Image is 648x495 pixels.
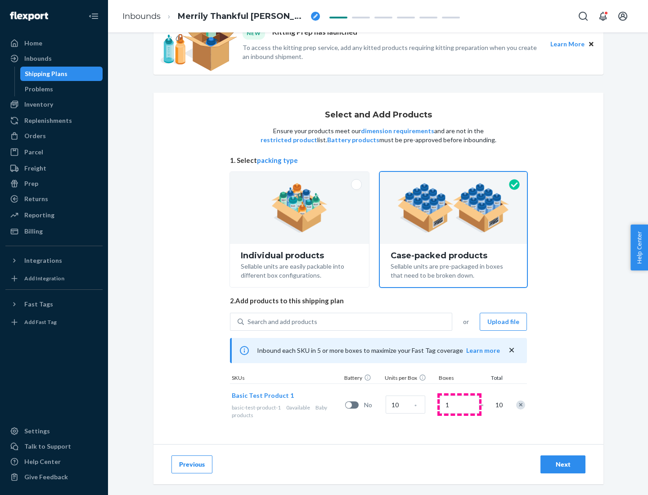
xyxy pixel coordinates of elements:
[5,97,103,112] a: Inventory
[574,7,592,25] button: Open Search Box
[386,396,425,414] input: Case Quantity
[24,472,68,481] div: Give Feedback
[540,455,585,473] button: Next
[24,227,43,236] div: Billing
[24,39,42,48] div: Home
[5,145,103,159] a: Parcel
[548,460,578,469] div: Next
[342,374,383,383] div: Battery
[271,183,328,233] img: individual-pack.facf35554cb0f1810c75b2bd6df2d64e.png
[24,211,54,220] div: Reporting
[586,39,596,49] button: Close
[5,192,103,206] a: Returns
[24,194,48,203] div: Returns
[391,260,516,280] div: Sellable units are pre-packaged in boxes that need to be broken down.
[325,111,432,120] h1: Select and Add Products
[178,11,307,22] span: Merrily Thankful Marten
[361,126,434,135] button: dimension requirements
[241,251,358,260] div: Individual products
[243,27,265,39] div: NEW
[5,113,103,128] a: Replenishments
[5,36,103,50] a: Home
[5,297,103,311] button: Fast Tags
[230,374,342,383] div: SKUs
[24,116,72,125] div: Replenishments
[550,39,585,49] button: Learn More
[480,313,527,331] button: Upload file
[286,404,310,411] span: 0 available
[364,400,382,409] span: No
[494,400,503,409] span: 10
[115,3,327,30] ol: breadcrumbs
[24,274,64,282] div: Add Integration
[232,391,294,400] button: Basic Test Product 1
[5,271,103,286] a: Add Integration
[5,253,103,268] button: Integrations
[230,338,527,363] div: Inbound each SKU in 5 or more boxes to maximize your Fast Tag coverage
[614,7,632,25] button: Open account menu
[243,43,542,61] p: To access the kitting prep service, add any kitted products requiring kitting preparation when yo...
[260,126,497,144] p: Ensure your products meet our and are not in the list. must be pre-approved before inbounding.
[241,260,358,280] div: Sellable units are easily packable into different box configurations.
[257,156,298,165] button: packing type
[25,69,67,78] div: Shipping Plans
[24,100,53,109] div: Inventory
[230,296,527,306] span: 2. Add products to this shipping plan
[24,457,61,466] div: Help Center
[397,183,509,233] img: case-pack.59cecea509d18c883b923b81aeac6d0b.png
[630,225,648,270] button: Help Center
[230,156,527,165] span: 1. Select
[24,318,57,326] div: Add Fast Tag
[5,224,103,238] a: Billing
[25,85,53,94] div: Problems
[327,135,379,144] button: Battery products
[10,12,48,21] img: Flexport logo
[20,82,103,96] a: Problems
[482,374,504,383] div: Total
[5,315,103,329] a: Add Fast Tag
[5,51,103,66] a: Inbounds
[5,439,103,454] a: Talk to Support
[463,317,469,326] span: or
[24,256,62,265] div: Integrations
[24,54,52,63] div: Inbounds
[594,7,612,25] button: Open notifications
[466,346,500,355] button: Learn more
[24,131,46,140] div: Orders
[480,400,489,409] span: =
[261,135,317,144] button: restricted product
[391,251,516,260] div: Case-packed products
[5,161,103,175] a: Freight
[24,442,71,451] div: Talk to Support
[5,129,103,143] a: Orders
[5,454,103,469] a: Help Center
[272,27,357,39] p: Kitting Prep has launched
[247,317,317,326] div: Search and add products
[5,176,103,191] a: Prep
[437,374,482,383] div: Boxes
[383,374,437,383] div: Units per Box
[122,11,161,21] a: Inbounds
[232,404,342,419] div: Baby products
[24,179,38,188] div: Prep
[24,164,46,173] div: Freight
[440,396,479,414] input: Number of boxes
[5,208,103,222] a: Reporting
[171,455,212,473] button: Previous
[24,300,53,309] div: Fast Tags
[24,427,50,436] div: Settings
[232,391,294,399] span: Basic Test Product 1
[232,404,281,411] span: basic-test-product-1
[85,7,103,25] button: Close Navigation
[20,67,103,81] a: Shipping Plans
[5,470,103,484] button: Give Feedback
[516,400,525,409] div: Remove Item
[5,424,103,438] a: Settings
[507,346,516,355] button: close
[24,148,43,157] div: Parcel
